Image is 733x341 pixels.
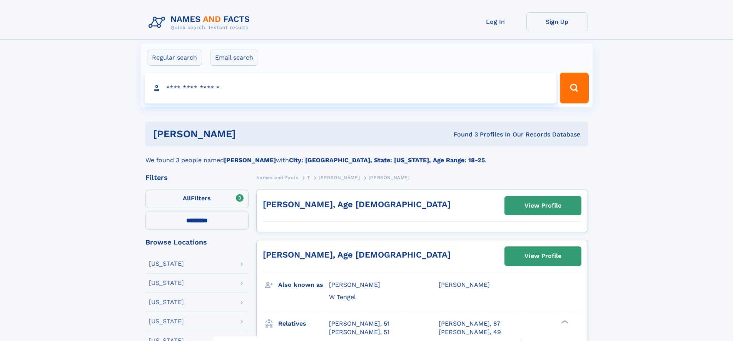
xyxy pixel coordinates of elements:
[524,197,561,215] div: View Profile
[147,50,202,66] label: Regular search
[263,250,451,259] a: [PERSON_NAME], Age [DEMOGRAPHIC_DATA]
[465,12,526,31] a: Log In
[307,175,310,180] span: T
[145,190,249,208] label: Filters
[145,174,249,181] div: Filters
[560,73,588,103] button: Search Button
[145,12,256,33] img: Logo Names and Facts
[505,247,581,265] a: View Profile
[256,173,299,182] a: Names and Facts
[224,156,276,164] b: [PERSON_NAME]
[149,318,184,324] div: [US_STATE]
[319,173,360,182] a: [PERSON_NAME]
[183,195,191,202] span: All
[329,293,356,301] span: W Tengel
[149,280,184,286] div: [US_STATE]
[145,73,557,103] input: search input
[145,239,249,246] div: Browse Locations
[369,175,410,180] span: [PERSON_NAME]
[329,328,389,336] a: [PERSON_NAME], 51
[210,50,258,66] label: Email search
[505,196,581,215] a: View Profile
[149,261,184,267] div: [US_STATE]
[329,281,380,288] span: [PERSON_NAME]
[319,175,360,180] span: [PERSON_NAME]
[289,156,485,164] b: City: [GEOGRAPHIC_DATA], State: [US_STATE], Age Range: 18-25
[439,328,501,336] a: [PERSON_NAME], 49
[278,317,329,330] h3: Relatives
[559,319,569,324] div: ❯
[345,130,580,139] div: Found 3 Profiles In Our Records Database
[329,319,389,328] a: [PERSON_NAME], 51
[149,299,184,305] div: [US_STATE]
[439,281,490,288] span: [PERSON_NAME]
[526,12,588,31] a: Sign Up
[153,129,345,139] h1: [PERSON_NAME]
[263,200,451,209] a: [PERSON_NAME], Age [DEMOGRAPHIC_DATA]
[145,146,588,165] div: We found 3 people named with .
[439,319,500,328] a: [PERSON_NAME], 87
[307,173,310,182] a: T
[278,278,329,291] h3: Also known as
[524,247,561,265] div: View Profile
